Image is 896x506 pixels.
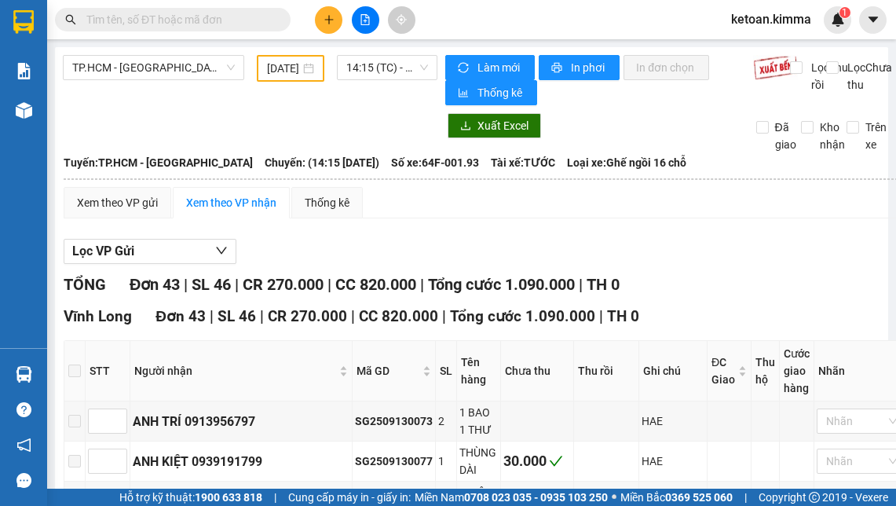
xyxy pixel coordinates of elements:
span: Kho nhận [814,119,851,153]
th: Chưa thu [501,341,574,401]
span: | [260,307,264,325]
th: Tên hàng [457,341,501,401]
img: logo-vxr [13,10,34,34]
span: | [442,307,446,325]
span: | [599,307,603,325]
div: SG2509130073 [355,412,433,430]
span: CR 270.000 [243,275,324,294]
span: | [184,275,188,294]
span: Tài xế: TƯỚC [491,154,555,171]
span: printer [551,62,565,75]
span: Chuyến: (14:15 [DATE]) [265,154,379,171]
span: Miền Nam [415,489,608,506]
span: SL 46 [218,307,256,325]
span: notification [16,438,31,453]
img: warehouse-icon [16,102,32,119]
span: Tổng cước 1.090.000 [450,307,595,325]
button: caret-down [859,6,887,34]
div: HAE [642,453,704,470]
span: Trên xe [859,119,893,153]
img: 9k= [753,55,798,80]
th: Cước giao hàng [780,341,814,401]
span: caret-down [866,13,880,27]
span: Loại xe: Ghế ngồi 16 chỗ [567,154,686,171]
input: Tìm tên, số ĐT hoặc mã đơn [86,11,272,28]
span: Miền Bắc [620,489,733,506]
td: SG2509130077 [353,442,436,482]
span: TH 0 [607,307,639,325]
span: SL 46 [192,275,231,294]
span: message [16,473,31,488]
img: icon-new-feature [831,13,845,27]
img: solution-icon [16,63,32,79]
span: Đơn 43 [155,307,206,325]
span: CC 820.000 [359,307,438,325]
button: aim [388,6,415,34]
span: sync [458,62,471,75]
span: ĐC Giao [711,354,735,388]
span: search [65,14,76,25]
span: Hỗ trợ kỹ thuật: [119,489,262,506]
span: Xuất Excel [477,117,528,134]
span: Mã GD [357,362,419,379]
span: TỔNG [64,275,106,294]
button: plus [315,6,342,34]
span: Người nhận [134,362,336,379]
div: Xem theo VP gửi [77,194,158,211]
span: 14:15 (TC) - 64F-001.93 [346,56,428,79]
th: STT [86,341,130,401]
button: In đơn chọn [624,55,709,80]
span: ketoan.kimma [719,9,824,29]
div: Xem theo VP nhận [186,194,276,211]
td: SG2509130073 [353,401,436,442]
div: Thống kê [305,194,349,211]
strong: 0369 525 060 [665,491,733,504]
img: warehouse-icon [16,366,32,383]
span: TP.HCM - Vĩnh Long [72,56,235,79]
button: Lọc VP Gửi [64,239,236,264]
span: Làm mới [477,59,522,76]
span: download [460,120,471,133]
span: bar-chart [458,87,471,100]
span: aim [396,14,407,25]
span: down [215,244,228,257]
div: THÙNG DÀI [459,444,498,478]
div: ANH KIỆT 0939191799 [133,452,349,471]
span: Vĩnh Long [64,307,132,325]
span: | [274,489,276,506]
th: SL [436,341,457,401]
span: ⚪️ [612,494,616,500]
span: Đơn 43 [130,275,180,294]
span: | [210,307,214,325]
div: 2 [438,412,454,430]
span: CR 270.000 [268,307,347,325]
span: Thống kê [477,84,525,101]
span: | [327,275,331,294]
th: Thu rồi [574,341,639,401]
span: TH 0 [587,275,620,294]
button: file-add [352,6,379,34]
span: | [235,275,239,294]
span: Số xe: 64F-001.93 [391,154,479,171]
span: | [420,275,424,294]
strong: 1900 633 818 [195,491,262,504]
input: 13/09/2025 [267,60,301,77]
span: Đã giao [769,119,803,153]
span: check [549,454,563,468]
span: Lọc VP Gửi [72,241,134,261]
span: file-add [360,14,371,25]
button: bar-chartThống kê [445,80,537,105]
span: question-circle [16,402,31,417]
span: In phơi [571,59,607,76]
span: 1 [842,7,847,18]
div: 1 BAO 1 THƯ [459,404,498,438]
span: Lọc Chưa thu [841,59,894,93]
b: Tuyến: TP.HCM - [GEOGRAPHIC_DATA] [64,156,253,169]
div: ANH TRÍ 0913956797 [133,412,349,431]
div: SG2509130077 [355,453,433,470]
span: | [351,307,355,325]
span: Tổng cước 1.090.000 [428,275,575,294]
span: copyright [809,492,820,503]
span: | [744,489,747,506]
th: Thu hộ [752,341,780,401]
